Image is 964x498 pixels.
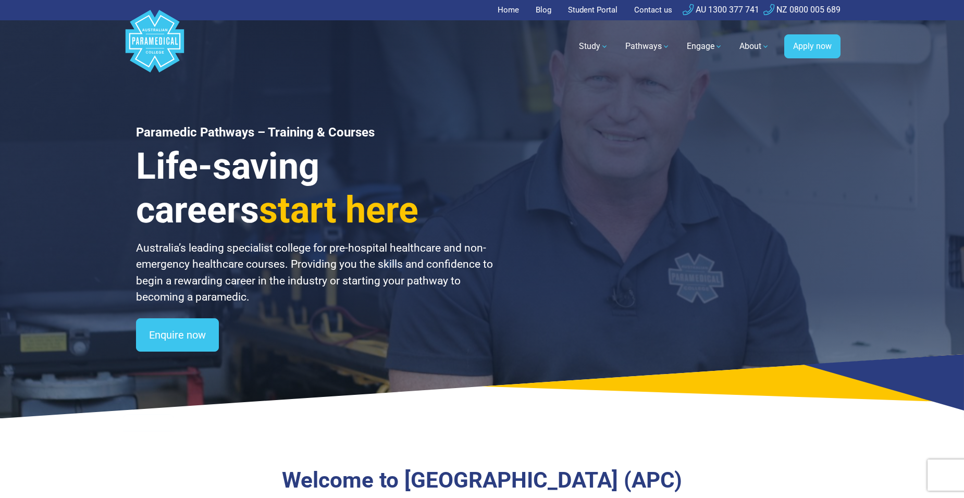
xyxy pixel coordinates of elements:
a: AU 1300 377 741 [683,5,759,15]
span: start here [259,189,418,231]
a: Engage [681,32,729,61]
h3: Life-saving careers [136,144,495,232]
a: NZ 0800 005 689 [763,5,841,15]
a: Australian Paramedical College [123,20,186,73]
h1: Paramedic Pathways – Training & Courses [136,125,495,140]
a: About [733,32,776,61]
a: Study [573,32,615,61]
a: Pathways [619,32,676,61]
p: Australia’s leading specialist college for pre-hospital healthcare and non-emergency healthcare c... [136,240,495,306]
h3: Welcome to [GEOGRAPHIC_DATA] (APC) [182,467,781,494]
a: Apply now [784,34,841,58]
a: Enquire now [136,318,219,352]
